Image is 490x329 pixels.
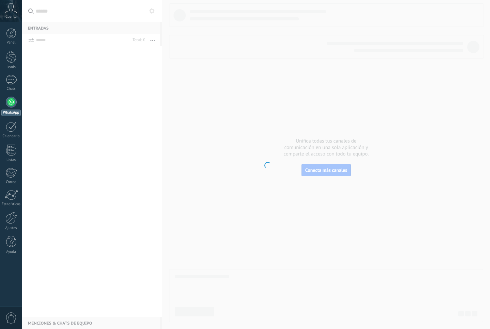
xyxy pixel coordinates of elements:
[1,180,21,184] div: Correo
[1,250,21,254] div: Ayuda
[1,65,21,69] div: Leads
[1,110,21,116] div: WhatsApp
[1,158,21,162] div: Listas
[1,87,21,91] div: Chats
[5,15,17,19] span: Cuenta
[1,226,21,230] div: Ajustes
[1,202,21,207] div: Estadísticas
[1,40,21,45] div: Panel
[1,134,21,138] div: Calendario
